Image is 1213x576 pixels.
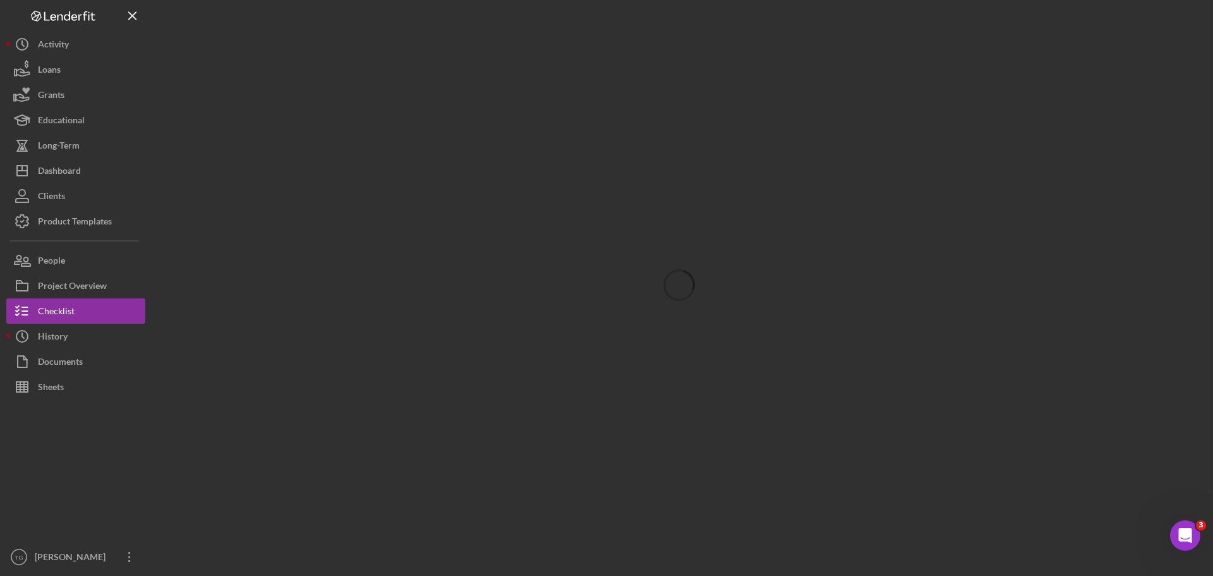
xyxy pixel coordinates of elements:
button: Educational [6,107,145,133]
text: TG [15,554,23,561]
div: Long-Term [38,133,80,161]
button: Documents [6,349,145,374]
button: Dashboard [6,158,145,183]
button: Product Templates [6,209,145,234]
button: History [6,324,145,349]
div: People [38,248,65,276]
button: Project Overview [6,273,145,298]
div: Clients [38,183,65,212]
button: Loans [6,57,145,82]
button: Grants [6,82,145,107]
div: Grants [38,82,64,111]
button: Clients [6,183,145,209]
div: History [38,324,68,352]
span: 3 [1196,520,1206,530]
div: Documents [38,349,83,377]
button: Long-Term [6,133,145,158]
button: Checklist [6,298,145,324]
button: Activity [6,32,145,57]
div: Dashboard [38,158,81,187]
div: Activity [38,32,69,60]
div: [PERSON_NAME] [32,544,114,573]
div: Educational [38,107,85,136]
div: Sheets [38,374,64,403]
div: Project Overview [38,273,107,302]
div: Product Templates [38,209,112,237]
button: TG[PERSON_NAME] [6,544,145,570]
button: People [6,248,145,273]
div: Checklist [38,298,75,327]
iframe: Intercom live chat [1170,520,1200,551]
button: Sheets [6,374,145,400]
div: Loans [38,57,61,85]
